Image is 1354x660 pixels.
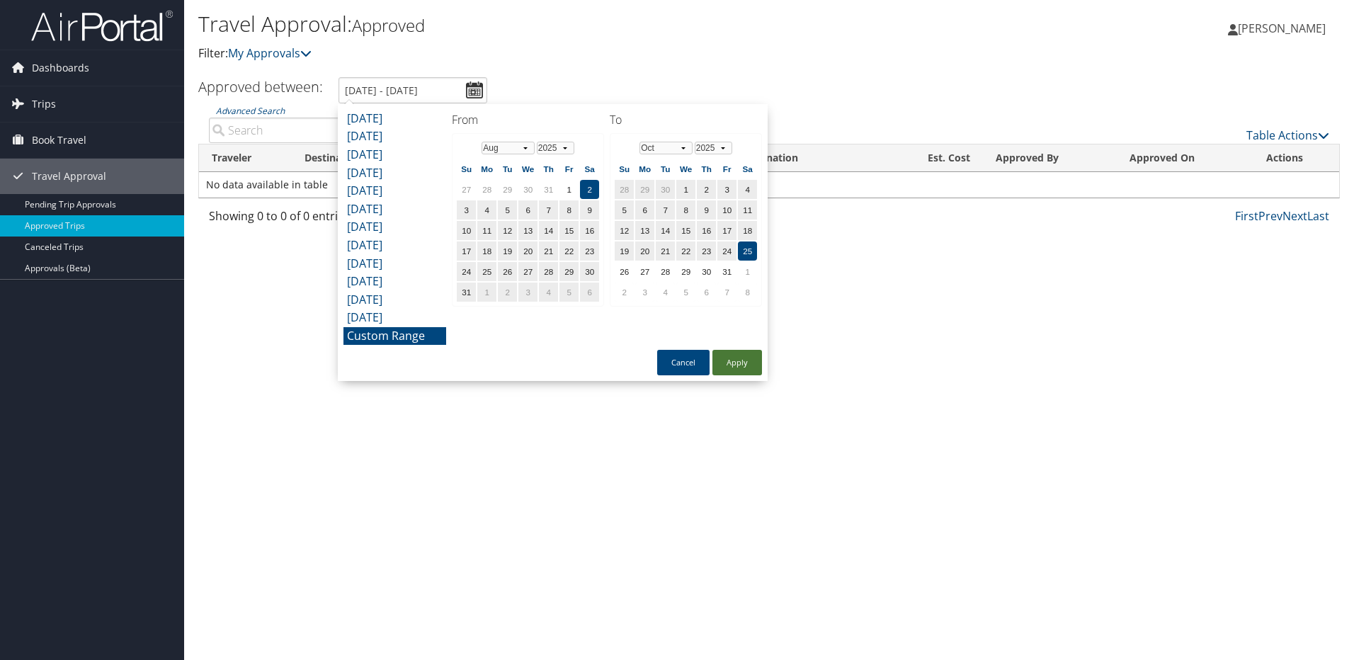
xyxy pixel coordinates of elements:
[580,159,599,178] th: Sa
[717,283,736,302] td: 7
[343,327,446,346] li: Custom Range
[635,200,654,220] td: 6
[198,45,960,63] p: Filter:
[1238,21,1326,36] span: [PERSON_NAME]
[292,144,416,172] th: Destination: activate to sort column ascending
[738,241,757,261] td: 25
[1253,144,1339,172] th: Actions
[457,221,476,240] td: 10
[697,200,716,220] td: 9
[518,283,537,302] td: 3
[457,262,476,281] td: 24
[738,159,757,178] th: Sa
[343,237,446,255] li: [DATE]
[343,182,446,200] li: [DATE]
[343,164,446,183] li: [DATE]
[690,144,889,172] th: Details/Explanation
[559,241,579,261] td: 22
[539,262,558,281] td: 28
[338,77,487,103] input: [DATE] - [DATE]
[477,221,496,240] td: 11
[738,283,757,302] td: 8
[656,241,675,261] td: 21
[518,241,537,261] td: 20
[498,180,517,199] td: 29
[717,241,736,261] td: 24
[559,159,579,178] th: Fr
[717,221,736,240] td: 17
[1117,144,1254,172] th: Approved On: activate to sort column ascending
[697,262,716,281] td: 30
[457,159,476,178] th: Su
[635,180,654,199] td: 29
[697,241,716,261] td: 23
[676,241,695,261] td: 22
[697,180,716,199] td: 2
[889,144,983,172] th: Est. Cost: activate to sort column ascending
[615,283,634,302] td: 2
[580,283,599,302] td: 6
[518,221,537,240] td: 13
[738,200,757,220] td: 11
[580,221,599,240] td: 16
[343,218,446,237] li: [DATE]
[712,350,762,375] button: Apply
[498,200,517,220] td: 5
[209,118,473,143] input: Advanced Search
[539,200,558,220] td: 7
[457,241,476,261] td: 17
[656,200,675,220] td: 7
[198,9,960,39] h1: Travel Approval:
[477,262,496,281] td: 25
[559,200,579,220] td: 8
[656,159,675,178] th: Tu
[343,273,446,291] li: [DATE]
[580,241,599,261] td: 23
[697,221,716,240] td: 16
[216,105,285,117] a: Advanced Search
[457,283,476,302] td: 31
[452,112,604,127] h4: From
[343,200,446,219] li: [DATE]
[635,283,654,302] td: 3
[343,146,446,164] li: [DATE]
[676,221,695,240] td: 15
[539,283,558,302] td: 4
[477,241,496,261] td: 18
[676,200,695,220] td: 8
[477,180,496,199] td: 28
[343,127,446,146] li: [DATE]
[498,262,517,281] td: 26
[1246,127,1329,143] a: Table Actions
[559,180,579,199] td: 1
[539,221,558,240] td: 14
[559,221,579,240] td: 15
[31,9,173,42] img: airportal-logo.png
[656,221,675,240] td: 14
[209,207,473,232] div: Showing 0 to 0 of 0 entries
[676,283,695,302] td: 5
[457,180,476,199] td: 27
[199,144,292,172] th: Traveler: activate to sort column ascending
[697,159,716,178] th: Th
[738,180,757,199] td: 4
[559,262,579,281] td: 29
[615,159,634,178] th: Su
[717,262,736,281] td: 31
[539,180,558,199] td: 31
[615,241,634,261] td: 19
[498,221,517,240] td: 12
[32,123,86,158] span: Book Travel
[676,262,695,281] td: 29
[198,77,323,96] h3: Approved between:
[717,200,736,220] td: 10
[559,283,579,302] td: 5
[676,159,695,178] th: We
[615,221,634,240] td: 12
[498,241,517,261] td: 19
[717,159,736,178] th: Fr
[697,283,716,302] td: 6
[539,159,558,178] th: Th
[1235,208,1258,224] a: First
[635,241,654,261] td: 20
